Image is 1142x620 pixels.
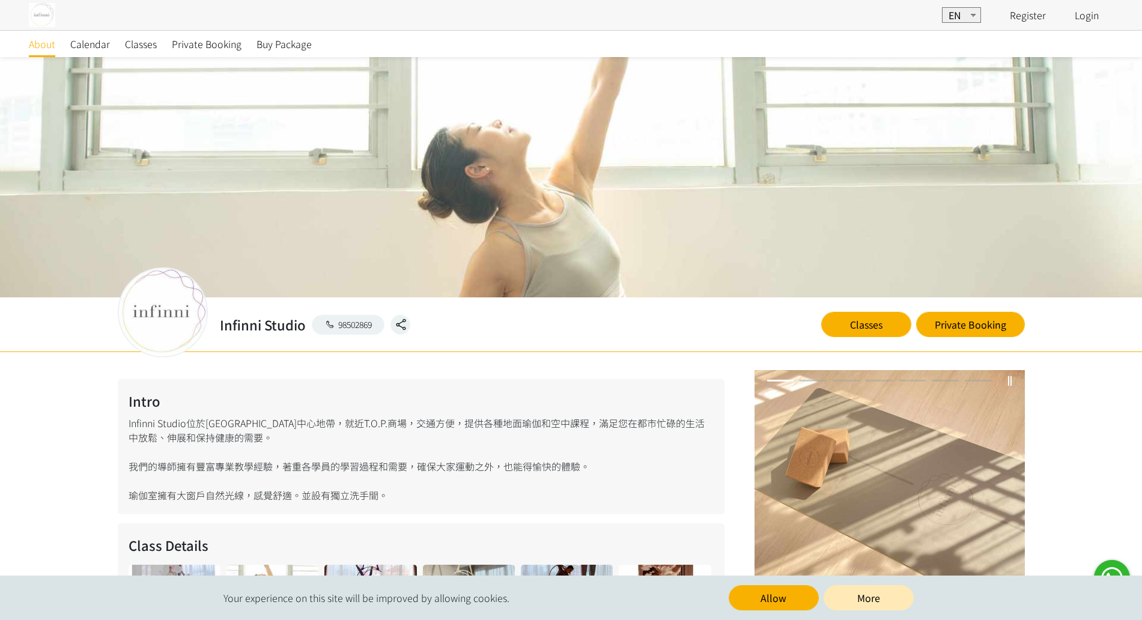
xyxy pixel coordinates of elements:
h2: Intro [129,391,714,411]
a: Classes [821,312,911,337]
a: Private Booking [172,31,241,57]
h2: Infinni Studio [220,315,306,335]
button: Allow [729,585,819,610]
span: Your experience on this site will be improved by allowing cookies. [223,591,509,605]
a: Classes [125,31,157,57]
img: UmtSWZRY0gu1lRj4AQWWVd8cpYfWlUk61kPeIg4C.jpg [29,3,55,27]
a: More [824,585,914,610]
a: Login [1075,8,1099,22]
span: Calendar [70,37,110,51]
a: Calendar [70,31,110,57]
a: Buy Package [257,31,312,57]
span: About [29,37,55,51]
h2: Class Details [129,535,714,555]
a: 98502869 [312,315,385,335]
span: Private Booking [172,37,241,51]
a: Register [1010,8,1046,22]
a: Private Booking [916,312,1025,337]
span: Classes [125,37,157,51]
a: About [29,31,55,57]
div: Infinni Studio位於[GEOGRAPHIC_DATA]中心地帶，就近T.O.P.商場，交通方便，提供各種地面瑜伽和空中課程，滿足您在都市忙碌的生活中放鬆、伸展和保持健康的需要。 我們... [118,379,724,514]
span: Buy Package [257,37,312,51]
